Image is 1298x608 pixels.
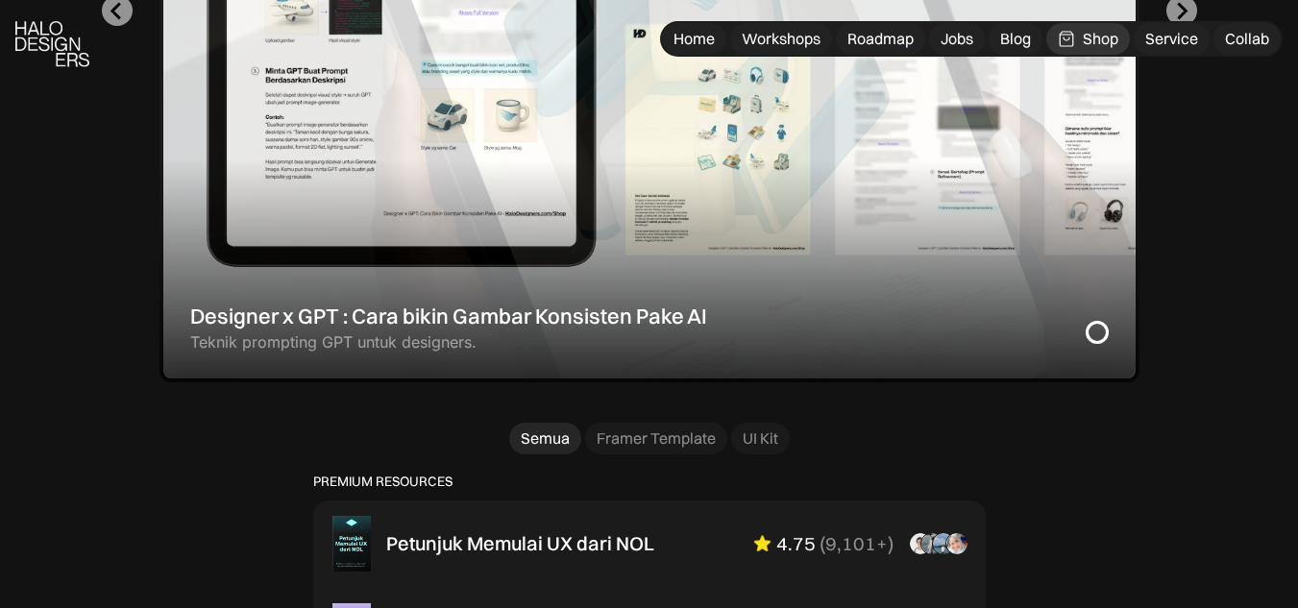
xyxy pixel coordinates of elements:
div: ) [888,532,894,555]
a: Roadmap [836,23,925,55]
div: Roadmap [847,29,914,49]
a: Shop [1046,23,1130,55]
div: Shop [1083,29,1118,49]
a: Service [1134,23,1210,55]
p: PREMIUM RESOURCES [313,474,986,490]
div: Collab [1225,29,1269,49]
a: Blog [989,23,1042,55]
div: Petunjuk Memulai UX dari NOL [386,532,654,555]
a: Collab [1213,23,1281,55]
div: Jobs [941,29,973,49]
a: Home [662,23,726,55]
div: Blog [1000,29,1031,49]
a: Workshops [730,23,832,55]
a: Jobs [929,23,985,55]
div: ( [820,532,825,555]
div: Framer Template [597,428,716,449]
div: 4.75 [776,532,816,555]
div: Semua [521,428,570,449]
div: UI Kit [743,428,778,449]
div: 9,101+ [825,532,888,555]
div: Home [673,29,715,49]
div: Workshops [742,29,820,49]
div: Service [1145,29,1198,49]
a: Petunjuk Memulai UX dari NOL4.75(9,101+) [317,504,982,583]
